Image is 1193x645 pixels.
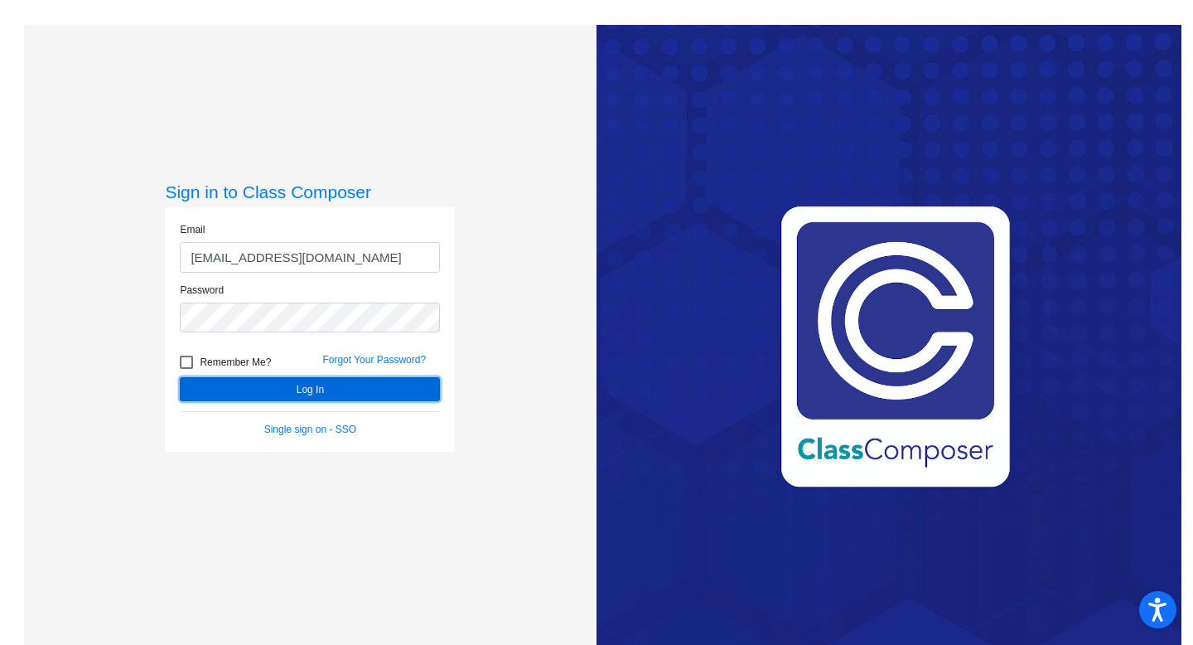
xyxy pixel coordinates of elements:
label: Email [180,222,205,237]
h3: Sign in to Class Composer [165,182,455,202]
a: Forgot Your Password? [322,354,426,366]
a: Single sign on - SSO [264,424,356,435]
label: Password [180,283,224,298]
button: Log In [180,377,440,401]
span: Remember Me? [200,352,271,372]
